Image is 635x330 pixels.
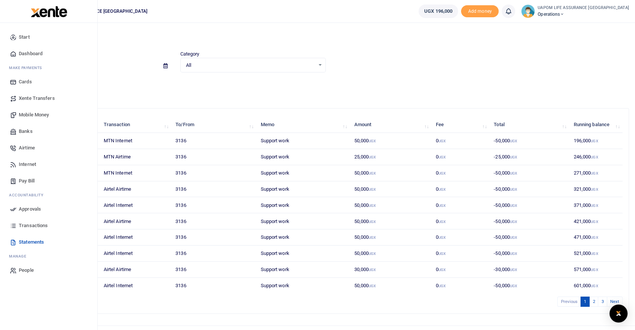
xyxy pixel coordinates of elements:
td: -50,000 [490,165,569,181]
span: All [186,62,315,69]
td: 50,000 [350,165,431,181]
td: Support work [256,197,350,213]
td: Support work [256,262,350,278]
small: UGX [510,268,517,272]
small: UGX [591,252,598,256]
td: 50,000 [350,181,431,197]
td: 3136 [171,149,256,165]
td: -50,000 [490,278,569,294]
small: UGX [591,235,598,240]
td: 50,000 [350,197,431,213]
small: UGX [591,187,598,191]
a: UGX 196,000 [419,5,458,18]
span: Dashboard [19,50,42,57]
small: UGX [369,203,376,208]
small: UGX [369,187,376,191]
td: 196,000 [569,133,623,149]
a: logo-small logo-large logo-large [30,8,67,14]
a: Banks [6,123,91,140]
td: 25,000 [350,149,431,165]
span: Operations [538,11,629,18]
a: People [6,262,91,279]
td: Airtel Airtime [100,181,172,197]
small: UGX [369,252,376,256]
small: UGX [591,268,598,272]
td: Support work [256,149,350,165]
td: Support work [256,165,350,181]
td: 0 [432,262,490,278]
td: 421,000 [569,213,623,229]
td: 3136 [171,181,256,197]
td: Support work [256,229,350,246]
td: -50,000 [490,133,569,149]
td: Airtel Internet [100,229,172,246]
td: 50,000 [350,229,431,246]
td: 3136 [171,262,256,278]
td: 521,000 [569,246,623,262]
th: To/From: activate to sort column ascending [171,117,256,133]
span: Transactions [19,222,48,229]
span: anage [13,253,27,259]
td: 50,000 [350,246,431,262]
td: 3136 [171,133,256,149]
span: Cards [19,78,32,86]
span: Pay Bill [19,177,35,185]
span: Add money [461,5,499,18]
td: 0 [432,165,490,181]
small: UGX [369,235,376,240]
td: Airtel Internet [100,278,172,294]
img: profile-user [521,5,535,18]
small: UGX [438,171,446,175]
span: Statements [19,238,44,246]
small: UGX [510,220,517,224]
td: 3136 [171,278,256,294]
a: Internet [6,156,91,173]
a: profile-user UAPOM LIFE ASSURANCE [GEOGRAPHIC_DATA] Operations [521,5,629,18]
small: UGX [510,155,517,159]
td: 0 [432,181,490,197]
small: UGX [510,252,517,256]
td: 0 [432,133,490,149]
a: Xente Transfers [6,90,91,107]
td: 50,000 [350,278,431,294]
small: UGX [438,268,446,272]
small: UGX [369,155,376,159]
td: 3136 [171,165,256,181]
td: 0 [432,246,490,262]
td: 3136 [171,246,256,262]
label: Category [180,50,200,58]
td: 3136 [171,197,256,213]
td: MTN Airtime [100,149,172,165]
span: ake Payments [13,65,42,71]
th: Memo: activate to sort column ascending [256,117,350,133]
li: Ac [6,189,91,201]
span: Xente Transfers [19,95,55,102]
small: UGX [369,171,376,175]
small: UGX [591,203,598,208]
td: 601,000 [569,278,623,294]
small: UGX [369,284,376,288]
td: -50,000 [490,213,569,229]
a: Approvals [6,201,91,217]
small: UGX [591,139,598,143]
small: UGX [591,171,598,175]
small: UGX [438,284,446,288]
td: MTN Internet [100,165,172,181]
small: UGX [510,203,517,208]
a: Add money [461,8,499,14]
small: UAPOM LIFE ASSURANCE [GEOGRAPHIC_DATA] [538,5,629,11]
td: 0 [432,278,490,294]
span: Start [19,33,30,41]
td: Airtel Internet [100,246,172,262]
small: UGX [438,139,446,143]
td: -25,000 [490,149,569,165]
li: Toup your wallet [461,5,499,18]
a: Next [607,297,623,307]
td: 471,000 [569,229,623,246]
a: Mobile Money [6,107,91,123]
span: Mobile Money [19,111,49,119]
small: UGX [438,155,446,159]
th: Fee: activate to sort column ascending [432,117,490,133]
td: 321,000 [569,181,623,197]
small: UGX [591,220,598,224]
